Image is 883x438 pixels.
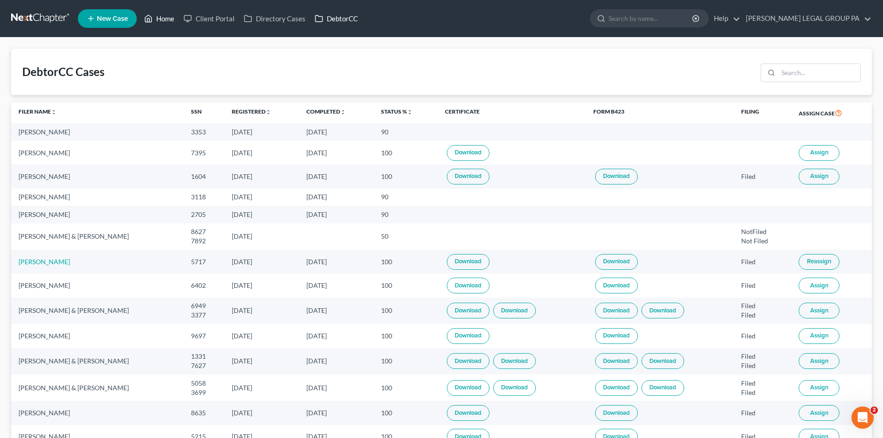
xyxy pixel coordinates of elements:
[595,254,638,270] a: Download
[791,102,872,124] th: Assign Case
[19,127,176,137] div: [PERSON_NAME]
[807,258,831,265] span: Reassign
[224,375,299,401] td: [DATE]
[741,352,784,361] div: Filed
[810,307,828,314] span: Assign
[19,172,176,181] div: [PERSON_NAME]
[191,127,217,137] div: 3353
[19,306,176,315] div: [PERSON_NAME] & [PERSON_NAME]
[191,257,217,267] div: 5717
[191,408,217,418] div: 8635
[22,64,104,79] div: DebtorCC Cases
[810,332,828,339] span: Assign
[232,108,271,115] a: Registeredunfold_more
[191,301,217,311] div: 6949
[374,223,438,250] td: 50
[741,301,784,311] div: Filed
[179,10,239,27] a: Client Portal
[19,148,176,158] div: [PERSON_NAME]
[741,388,784,397] div: Filed
[224,273,299,297] td: [DATE]
[595,278,638,293] a: Download
[493,380,536,396] a: Download
[447,380,489,396] a: Download
[191,352,217,361] div: 1331
[19,192,176,202] div: [PERSON_NAME]
[447,353,489,369] a: Download
[19,108,57,115] a: Filer Nameunfold_more
[224,141,299,165] td: [DATE]
[810,357,828,365] span: Assign
[191,148,217,158] div: 7395
[799,353,839,369] button: Assign
[851,406,874,429] iframe: Intercom live chat
[266,109,271,115] i: unfold_more
[799,145,839,161] button: Assign
[810,172,828,180] span: Assign
[609,10,693,27] input: Search by name...
[810,384,828,391] span: Assign
[586,102,734,124] th: Form B423
[224,401,299,425] td: [DATE]
[381,108,413,115] a: Status %unfold_more
[447,169,489,184] a: Download
[810,282,828,289] span: Assign
[810,409,828,417] span: Assign
[299,298,374,324] td: [DATE]
[224,324,299,348] td: [DATE]
[340,109,346,115] i: unfold_more
[741,361,784,370] div: Filed
[19,331,176,341] div: [PERSON_NAME]
[374,324,438,348] td: 100
[224,298,299,324] td: [DATE]
[19,383,176,393] div: [PERSON_NAME] & [PERSON_NAME]
[374,250,438,273] td: 100
[741,379,784,388] div: Filed
[741,331,784,341] div: Filed
[642,303,684,318] a: Download
[224,123,299,140] td: [DATE]
[778,64,860,82] input: Search...
[810,149,828,156] span: Assign
[306,108,346,115] a: Completedunfold_more
[407,109,413,115] i: unfold_more
[374,401,438,425] td: 100
[374,348,438,375] td: 100
[447,405,489,421] a: Download
[741,227,784,236] div: NotFiled
[595,328,638,344] a: Download
[493,353,536,369] a: Download
[224,348,299,375] td: [DATE]
[19,356,176,366] div: [PERSON_NAME] & [PERSON_NAME]
[299,206,374,223] td: [DATE]
[374,298,438,324] td: 100
[595,380,638,396] a: Download
[224,206,299,223] td: [DATE]
[799,380,839,396] button: Assign
[642,380,684,396] a: Download
[642,353,684,369] a: Download
[741,10,871,27] a: [PERSON_NAME] LEGAL GROUP PA
[799,169,839,184] button: Assign
[19,408,176,418] div: [PERSON_NAME]
[595,169,638,184] a: Download
[374,123,438,140] td: 90
[299,401,374,425] td: [DATE]
[299,348,374,375] td: [DATE]
[224,250,299,273] td: [DATE]
[374,165,438,188] td: 100
[239,10,310,27] a: Directory Cases
[140,10,179,27] a: Home
[191,281,217,290] div: 6402
[374,206,438,223] td: 90
[447,254,489,270] a: Download
[741,257,784,267] div: Filed
[741,172,784,181] div: Filed
[19,232,176,241] div: [PERSON_NAME] & [PERSON_NAME]
[191,192,217,202] div: 3118
[438,102,586,124] th: Certificate
[741,311,784,320] div: Filed
[191,172,217,181] div: 1604
[51,109,57,115] i: unfold_more
[191,210,217,219] div: 2705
